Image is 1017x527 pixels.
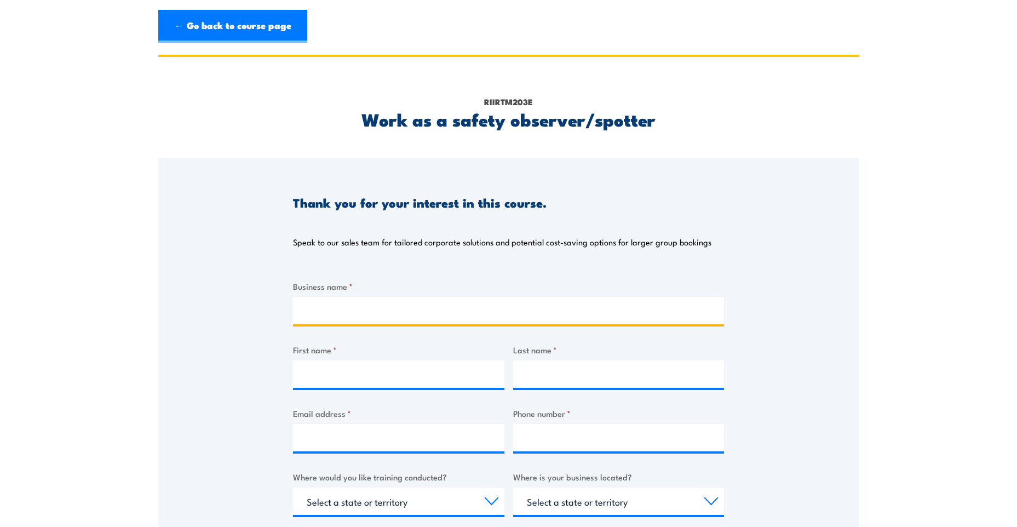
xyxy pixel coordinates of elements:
label: Where is your business located? [513,471,725,483]
p: Speak to our sales team for tailored corporate solutions and potential cost-saving options for la... [293,237,711,248]
p: RIIRTM203E [293,96,724,108]
a: ← Go back to course page [158,10,307,43]
h3: Thank you for your interest in this course. [293,196,547,209]
label: Where would you like training conducted? [293,471,504,483]
label: First name [293,343,504,356]
label: Email address [293,407,504,420]
label: Last name [513,343,725,356]
label: Phone number [513,407,725,420]
label: Business name [293,280,724,293]
h2: Work as a safety observer/spotter [293,111,724,127]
